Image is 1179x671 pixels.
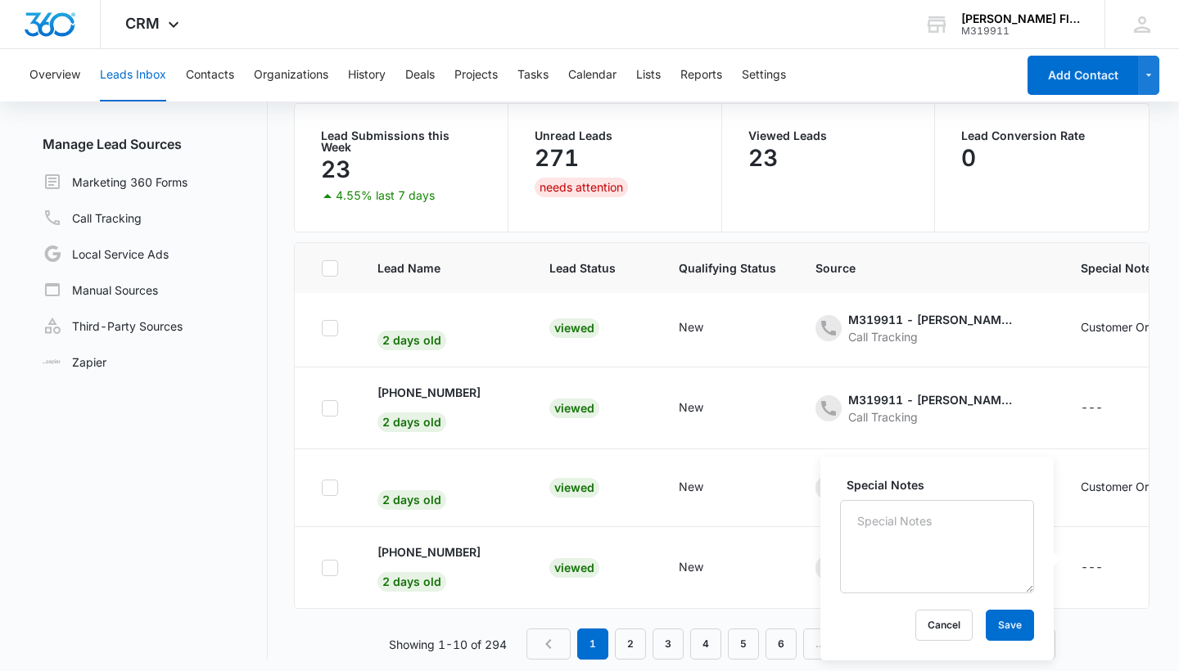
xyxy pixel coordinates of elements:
[915,610,973,641] button: Cancel
[377,331,446,350] span: 2 days old
[549,480,599,494] a: Viewed
[377,412,446,432] span: 2 days old
[377,543,481,561] p: [PHONE_NUMBER]
[125,15,160,32] span: CRM
[679,558,703,575] div: New
[377,543,510,592] div: - - Select to Edit Field
[377,479,476,510] div: - - Select to Edit Field
[679,318,733,338] div: - - Select to Edit Field
[847,476,1041,493] label: Special Notes
[100,49,166,101] button: Leads Inbox
[348,49,386,101] button: History
[690,628,721,660] a: Page 4
[1028,56,1138,95] button: Add Contact
[636,49,661,101] button: Lists
[377,543,481,588] a: [PHONE_NUMBER]2 days old
[1081,399,1132,418] div: - - Select to Edit Field
[549,399,599,418] div: Viewed
[535,178,628,197] div: needs attention
[815,259,1018,277] span: Source
[377,384,481,401] p: [PHONE_NUMBER]
[321,130,481,153] p: Lead Submissions this Week
[377,490,446,510] span: 2 days old
[549,259,616,277] span: Lead Status
[748,145,778,171] p: 23
[43,354,106,371] a: Zapier
[848,311,1012,328] div: M319911 - [PERSON_NAME] Floral Design Gallery - Other
[377,384,510,432] div: - - Select to Edit Field
[43,280,158,299] a: Manual Sources
[43,244,169,263] a: Local Service Ads
[679,399,703,416] div: New
[815,391,1041,426] div: - - Select to Edit Field
[961,12,1081,25] div: account name
[653,628,684,660] a: Page 3
[186,49,234,101] button: Contacts
[377,319,476,350] div: - - Select to Edit Field
[454,49,498,101] button: Projects
[1081,399,1103,418] div: ---
[848,391,1012,408] div: M319911 - [PERSON_NAME] Floral Design Gallery - Ads
[526,628,932,660] nav: Pagination
[549,561,599,574] a: Viewed
[815,551,1041,585] div: - - Select to Edit Field
[1081,558,1132,578] div: - - Select to Edit Field
[389,636,507,653] p: Showing 1-10 of 294
[321,156,350,182] p: 23
[1081,558,1103,578] div: ---
[43,172,187,191] a: Marketing 360 Forms
[377,259,486,277] span: Lead Name
[815,471,1041,505] div: - - Select to Edit Field
[377,384,481,429] a: [PHONE_NUMBER]2 days old
[748,130,909,142] p: Viewed Leads
[679,558,733,578] div: - - Select to Edit Field
[728,628,759,660] a: Page 5
[615,628,646,660] a: Page 2
[377,493,446,507] a: 2 days old
[679,478,703,495] div: New
[568,49,617,101] button: Calendar
[549,558,599,578] div: Viewed
[679,259,776,277] span: Qualifying Status
[43,316,183,335] a: Third-Party Sources
[377,572,446,592] span: 2 days old
[336,190,435,201] p: 4.55% last 7 days
[549,401,599,415] a: Viewed
[43,208,142,227] a: Call Tracking
[549,478,599,498] div: Viewed
[679,318,703,335] div: New
[961,130,1123,142] p: Lead Conversion Rate
[986,610,1034,641] button: Save
[679,478,733,498] div: - - Select to Edit Field
[29,49,80,101] button: Overview
[535,145,579,171] p: 271
[961,145,976,171] p: 0
[766,628,797,660] a: Page 6
[29,134,268,154] h3: Manage Lead Sources
[405,49,435,101] button: Deals
[848,408,1012,426] div: Call Tracking
[680,49,722,101] button: Reports
[517,49,549,101] button: Tasks
[535,130,695,142] p: Unread Leads
[679,399,733,418] div: - - Select to Edit Field
[815,311,1041,345] div: - - Select to Edit Field
[961,25,1081,37] div: account id
[549,318,599,338] div: Viewed
[848,328,1012,345] div: Call Tracking
[549,321,599,335] a: Viewed
[742,49,786,101] button: Settings
[377,333,446,347] a: 2 days old
[577,628,608,660] em: 1
[254,49,328,101] button: Organizations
